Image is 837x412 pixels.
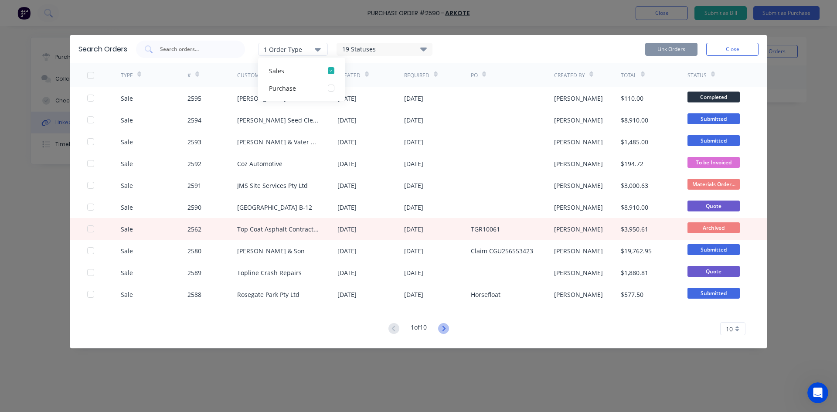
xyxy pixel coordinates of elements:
div: Sale [121,159,133,168]
div: [DATE] [337,181,357,190]
div: [PERSON_NAME] [237,94,286,103]
div: [DATE] [404,225,423,234]
div: TGR10061 [471,225,500,234]
div: [DATE] [404,159,423,168]
div: TYPE [121,72,133,79]
div: [DATE] [404,181,423,190]
span: To be Invoiced [687,157,740,168]
div: [DATE] [337,94,357,103]
div: Coz Automotive [237,159,282,168]
div: $8,910.00 [621,203,648,212]
div: [PERSON_NAME] [554,268,603,277]
div: Sale [121,94,133,103]
div: 2595 [187,94,201,103]
div: 2588 [187,290,201,299]
div: [PERSON_NAME] [554,137,603,146]
div: [DATE] [337,137,357,146]
div: [DATE] [404,246,423,255]
div: $110.00 [621,94,643,103]
div: Rosegate Park Pty Ltd [237,290,299,299]
div: [DATE] [404,268,423,277]
div: [DATE] [337,159,357,168]
div: Sale [121,203,133,212]
div: [PERSON_NAME] & Vater Group [237,137,320,146]
div: [PERSON_NAME] [554,94,603,103]
div: [DATE] [404,203,423,212]
div: $1,880.81 [621,268,648,277]
div: [PERSON_NAME] [554,203,603,212]
span: Quote [687,201,740,211]
div: PO [471,72,478,79]
div: [DATE] [337,225,357,234]
div: [PERSON_NAME] [554,290,603,299]
div: Sale [121,268,133,277]
div: 2580 [187,246,201,255]
div: $3,000.63 [621,181,648,190]
div: Claim CGU256553423 [471,246,533,255]
div: [DATE] [404,94,423,103]
div: Required [404,72,429,79]
div: Sale [121,246,133,255]
div: $8,910.00 [621,116,648,125]
div: [PERSON_NAME] Seed Cleaners [237,116,320,125]
div: [DATE] [337,268,357,277]
div: 1 Order Type [264,44,322,54]
div: [PERSON_NAME] [554,159,603,168]
div: 2589 [187,268,201,277]
button: Link Orders [645,43,697,56]
div: Customer / Supplier [237,72,293,79]
div: [DATE] [337,290,357,299]
div: 1 of 10 [411,323,427,335]
div: [DATE] [337,246,357,255]
div: # [187,72,191,79]
div: 19 Statuses [337,44,432,54]
div: 2590 [187,203,201,212]
div: [PERSON_NAME] & Son [237,246,305,255]
div: Top Coat Asphalt Contractors Pty Ltd [237,225,320,234]
span: Submitted [687,135,740,146]
div: Topline Crash Repairs [237,268,302,277]
span: Submitted [687,288,740,299]
div: [PERSON_NAME] [554,181,603,190]
div: [PERSON_NAME] [554,116,603,125]
div: $194.72 [621,159,643,168]
div: JMS Site Services Pty Ltd [237,181,308,190]
input: Search orders... [159,45,231,54]
div: $19,762.95 [621,246,652,255]
div: [GEOGRAPHIC_DATA] B-12 [237,203,312,212]
button: Close [706,43,759,56]
div: Sale [121,290,133,299]
div: Sale [121,225,133,234]
div: Sales [269,66,319,75]
iframe: Intercom live chat [807,382,828,403]
div: [DATE] [404,290,423,299]
div: [DATE] [337,203,357,212]
div: Purchase [269,84,319,93]
div: $1,485.00 [621,137,648,146]
button: go back [6,3,22,20]
div: [PERSON_NAME] [554,225,603,234]
span: Submitted [687,244,740,255]
div: 2562 [187,225,201,234]
div: 2594 [187,116,201,125]
div: [DATE] [404,116,423,125]
div: $3,950.61 [621,225,648,234]
div: [DATE] [404,137,423,146]
div: Sale [121,181,133,190]
div: [PERSON_NAME] [554,246,603,255]
span: Completed [687,92,740,102]
span: Materials Order... [687,179,740,190]
div: Created [337,72,361,79]
div: Created By [554,72,585,79]
div: Sale [121,137,133,146]
div: Total [621,72,636,79]
div: $577.50 [621,290,643,299]
span: Archived [687,222,740,233]
div: Status [687,72,707,79]
div: 2593 [187,137,201,146]
div: Search Orders [78,44,127,54]
span: 10 [726,324,733,334]
div: 2592 [187,159,201,168]
span: Submitted [687,113,740,124]
span: Quote [687,266,740,277]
